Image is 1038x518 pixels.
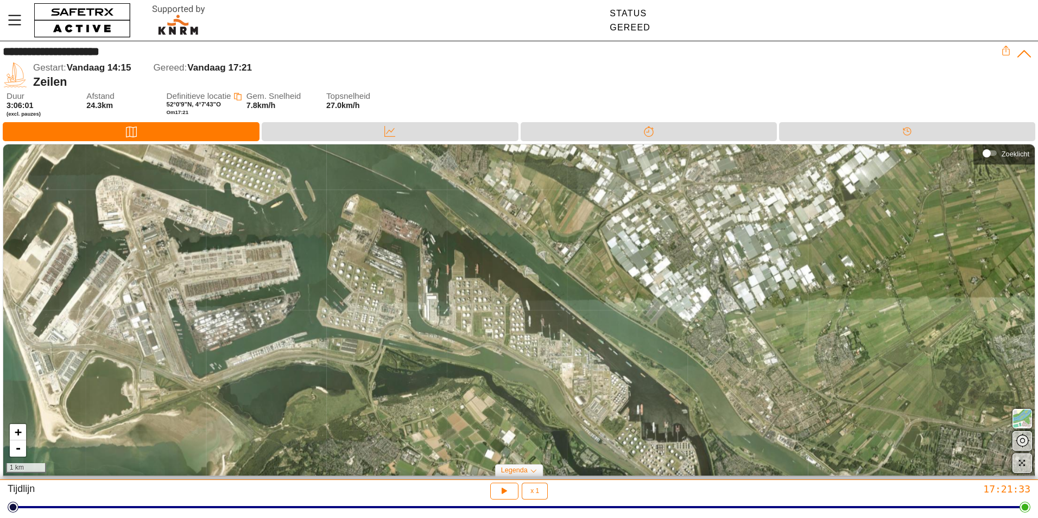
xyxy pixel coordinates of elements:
[7,111,76,117] span: (excl. pauzes)
[10,424,26,440] a: Zoom in
[610,9,650,18] div: Status
[67,62,131,73] span: Vandaag 14:15
[86,101,113,110] span: 24.3km
[246,101,276,110] span: 7.8km/h
[1002,150,1029,158] div: Zoeklicht
[154,62,187,73] span: Gereed:
[33,75,1001,89] div: Zeilen
[167,91,231,100] span: Definitieve locatie
[521,122,777,141] div: Splitsen
[326,92,396,101] span: Topsnelheid
[3,122,259,141] div: Kaart
[8,483,345,500] div: Tijdlijn
[10,440,26,457] a: Zoom out
[187,62,252,73] span: Vandaag 17:21
[33,62,66,73] span: Gestart:
[610,23,650,33] div: Gereed
[140,3,218,38] img: RescueLogo.svg
[262,122,518,141] div: Data
[522,483,548,500] button: x 1
[693,483,1030,495] div: 17:21:33
[979,145,1029,161] div: Zoeklicht
[167,101,221,108] span: 52°0'9"N, 4°7'43"O
[530,488,539,494] span: x 1
[167,109,189,115] span: Om 17:21
[7,101,34,110] span: 3:06:01
[779,122,1035,141] div: Tijdlijn
[246,92,316,101] span: Gem. Snelheid
[86,92,156,101] span: Afstand
[7,92,76,101] span: Duur
[501,466,528,474] span: Legenda
[326,101,360,110] span: 27.0km/h
[6,463,46,473] div: 1 km
[3,62,28,87] img: SAILING.svg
